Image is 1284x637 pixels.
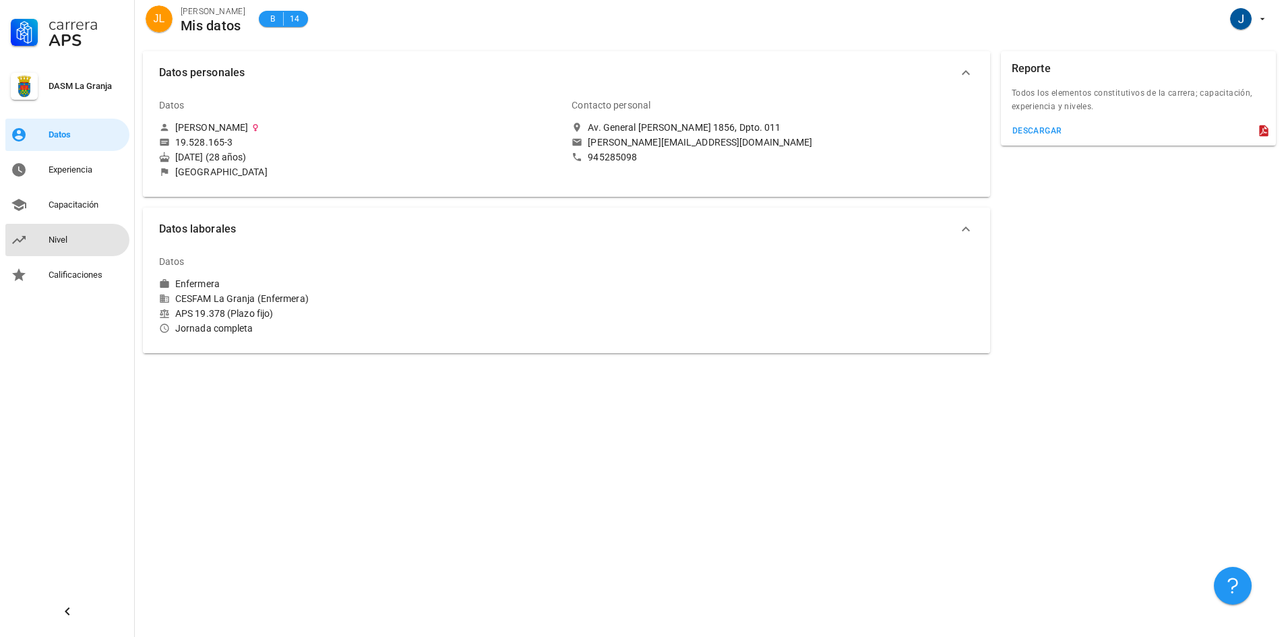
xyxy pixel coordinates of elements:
[588,151,637,163] div: 945285098
[159,220,958,239] span: Datos laborales
[159,245,185,278] div: Datos
[159,307,561,320] div: APS 19.378 (Plazo fijo)
[5,154,129,186] a: Experiencia
[159,322,561,334] div: Jornada completa
[49,270,124,280] div: Calificaciones
[1012,51,1051,86] div: Reporte
[175,136,233,148] div: 19.528.165-3
[572,121,973,133] a: Av. General [PERSON_NAME] 1856, Dpto. 011
[49,32,124,49] div: APS
[588,136,812,148] div: [PERSON_NAME][EMAIL_ADDRESS][DOMAIN_NAME]
[159,89,185,121] div: Datos
[49,235,124,245] div: Nivel
[1230,8,1252,30] div: avatar
[1012,126,1062,135] div: descargar
[289,12,300,26] span: 14
[181,5,245,18] div: [PERSON_NAME]
[1001,86,1276,121] div: Todos los elementos constitutivos de la carrera; capacitación, experiencia y niveles.
[1006,121,1068,140] button: descargar
[159,63,958,82] span: Datos personales
[49,81,124,92] div: DASM La Granja
[146,5,173,32] div: avatar
[267,12,278,26] span: B
[143,208,990,251] button: Datos laborales
[159,293,561,305] div: CESFAM La Granja (Enfermera)
[49,16,124,32] div: Carrera
[572,136,973,148] a: [PERSON_NAME][EMAIL_ADDRESS][DOMAIN_NAME]
[572,151,973,163] a: 945285098
[5,189,129,221] a: Capacitación
[572,89,650,121] div: Contacto personal
[5,224,129,256] a: Nivel
[143,51,990,94] button: Datos personales
[5,119,129,151] a: Datos
[159,151,561,163] div: [DATE] (28 años)
[49,164,124,175] div: Experiencia
[5,259,129,291] a: Calificaciones
[588,121,781,133] div: Av. General [PERSON_NAME] 1856, Dpto. 011
[175,121,248,133] div: [PERSON_NAME]
[154,5,165,32] span: JL
[49,200,124,210] div: Capacitación
[49,129,124,140] div: Datos
[181,18,245,33] div: Mis datos
[175,166,268,178] div: [GEOGRAPHIC_DATA]
[175,278,220,290] div: Enfermera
